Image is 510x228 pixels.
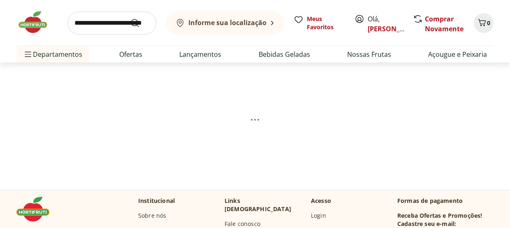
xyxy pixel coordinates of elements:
[487,19,490,27] span: 0
[119,49,142,59] a: Ofertas
[259,49,310,59] a: Bebidas Geladas
[16,10,58,35] img: Hortifruti
[130,18,150,28] button: Submit Search
[428,49,487,59] a: Açougue e Peixaria
[397,212,482,220] h3: Receba Ofertas e Promoções!
[368,24,421,33] a: [PERSON_NAME]
[67,12,156,35] input: search
[225,197,304,213] p: Links [DEMOGRAPHIC_DATA]
[425,14,464,33] a: Comprar Novamente
[397,197,494,205] p: Formas de pagamento
[311,197,331,205] p: Acesso
[138,212,166,220] a: Sobre nós
[138,197,175,205] p: Institucional
[311,212,326,220] a: Login
[16,197,58,221] img: Hortifruti
[23,44,33,64] button: Menu
[397,220,456,228] h3: Cadastre seu e-mail:
[347,49,391,59] a: Nossas Frutas
[225,220,260,228] a: Fale conosco
[368,14,404,34] span: Olá,
[166,12,284,35] button: Informe sua localização
[188,18,267,27] b: Informe sua localização
[179,49,221,59] a: Lançamentos
[294,15,345,31] a: Meus Favoritos
[307,15,345,31] span: Meus Favoritos
[23,44,82,64] span: Departamentos
[474,13,494,33] button: Carrinho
